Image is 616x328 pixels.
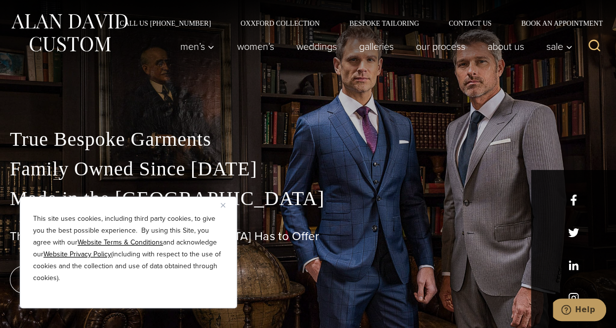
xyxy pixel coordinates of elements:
[169,37,578,56] nav: Primary Navigation
[226,20,334,27] a: Oxxford Collection
[285,37,348,56] a: weddings
[553,298,606,323] iframe: Opens a widget where you can chat to one of our agents
[10,11,128,55] img: Alan David Custom
[105,20,226,27] a: Call Us [PHONE_NUMBER]
[78,237,163,247] a: Website Terms & Conditions
[226,37,285,56] a: Women’s
[169,37,226,56] button: Child menu of Men’s
[582,35,606,58] button: View Search Form
[476,37,535,56] a: About Us
[10,229,606,244] h1: The Best Custom Suits [GEOGRAPHIC_DATA] Has to Offer
[10,124,606,213] p: True Bespoke Garments Family Owned Since [DATE] Made in the [GEOGRAPHIC_DATA]
[405,37,476,56] a: Our Process
[221,199,233,211] button: Close
[43,249,111,259] a: Website Privacy Policy
[33,213,224,284] p: This site uses cookies, including third party cookies, to give you the best possible experience. ...
[105,20,606,27] nav: Secondary Navigation
[221,203,225,207] img: Close
[348,37,405,56] a: Galleries
[535,37,578,56] button: Sale sub menu toggle
[334,20,434,27] a: Bespoke Tailoring
[434,20,506,27] a: Contact Us
[506,20,606,27] a: Book an Appointment
[10,266,148,293] a: book an appointment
